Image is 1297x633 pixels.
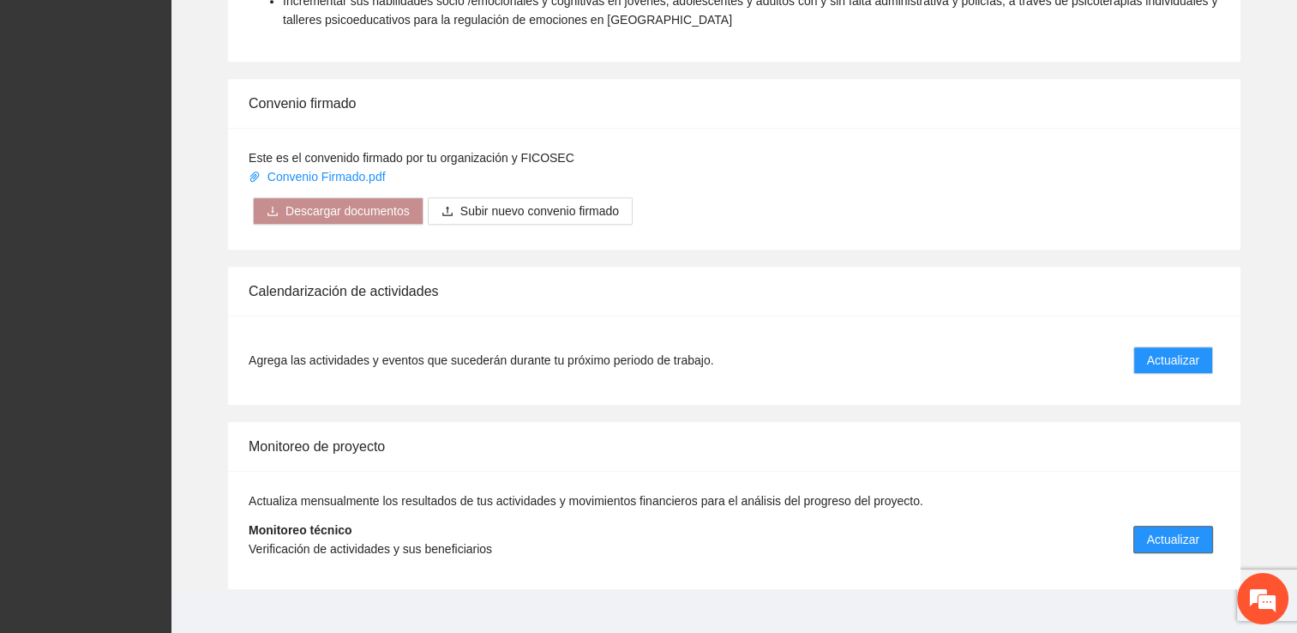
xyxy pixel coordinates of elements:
[1133,347,1213,374] button: Actualizar
[249,267,1220,316] div: Calendarización de actividades
[249,171,261,183] span: paper-clip
[441,205,453,219] span: upload
[249,523,352,537] strong: Monitoreo técnico
[249,170,388,184] a: Convenio Firmado.pdf
[1133,526,1213,553] button: Actualizar
[249,422,1220,471] div: Monitoreo de proyecto
[1147,530,1199,549] span: Actualizar
[99,214,237,387] span: Estamos en línea.
[253,197,423,225] button: downloadDescargar documentos
[249,494,923,508] span: Actualiza mensualmente los resultados de tus actividades y movimientos financieros para el anális...
[249,151,574,165] span: Este es el convenido firmado por tu organización y FICOSEC
[428,204,633,218] span: uploadSubir nuevo convenio firmado
[89,87,288,110] div: Chatee con nosotros ahora
[428,197,633,225] button: uploadSubir nuevo convenio firmado
[285,202,410,220] span: Descargar documentos
[1147,351,1199,370] span: Actualizar
[460,202,619,220] span: Subir nuevo convenio firmado
[249,79,1220,128] div: Convenio firmado
[249,542,492,556] span: Verificación de actividades y sus beneficiarios
[281,9,322,50] div: Minimizar ventana de chat en vivo
[9,437,327,497] textarea: Escriba su mensaje y pulse “Intro”
[267,205,279,219] span: download
[249,351,713,370] span: Agrega las actividades y eventos que sucederán durante tu próximo periodo de trabajo.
